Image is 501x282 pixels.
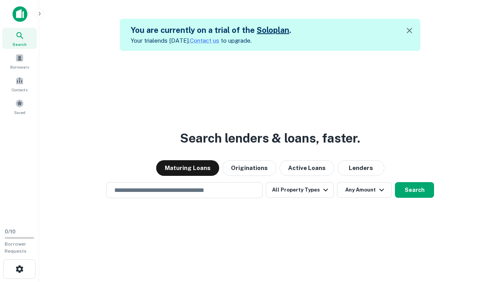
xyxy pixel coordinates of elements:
[266,182,334,198] button: All Property Types
[222,160,276,176] button: Originations
[257,25,289,35] a: Soloplan
[2,96,37,117] a: Saved
[462,219,501,257] iframe: Chat Widget
[131,36,291,45] p: Your trial ends [DATE]. to upgrade.
[337,160,384,176] button: Lenders
[337,182,392,198] button: Any Amount
[156,160,219,176] button: Maturing Loans
[10,64,29,70] span: Borrowers
[190,37,219,44] a: Contact us
[5,229,16,235] span: 0 / 10
[279,160,334,176] button: Active Loans
[180,129,360,148] h3: Search lenders & loans, faster.
[12,87,27,93] span: Contacts
[13,41,27,47] span: Search
[2,28,37,49] a: Search
[2,51,37,72] a: Borrowers
[5,241,27,254] span: Borrower Requests
[2,73,37,94] a: Contacts
[13,6,27,22] img: capitalize-icon.png
[131,24,291,36] h5: You are currently on a trial of the .
[395,182,434,198] button: Search
[14,109,25,116] span: Saved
